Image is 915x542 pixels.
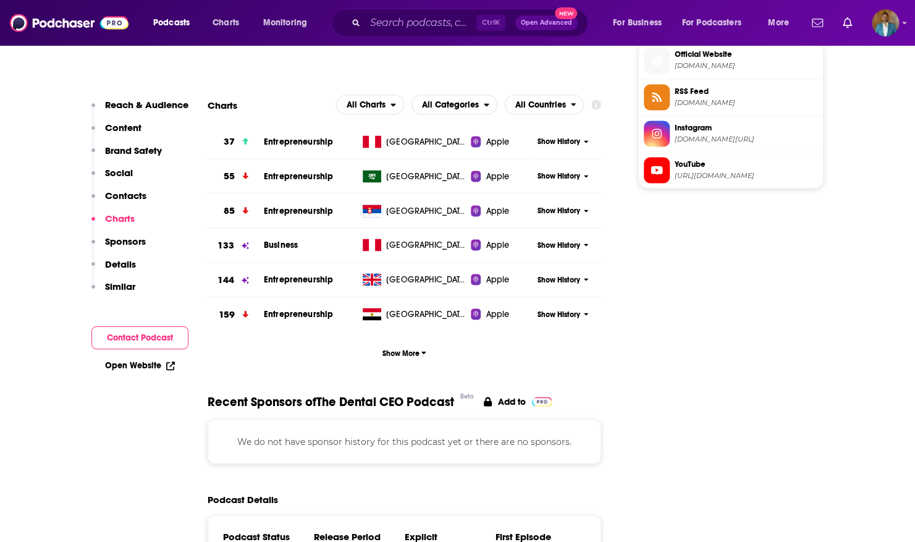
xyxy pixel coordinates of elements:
a: Apple [471,239,533,251]
span: All Charts [347,100,386,109]
a: YouTube[URL][DOMAIN_NAME] [644,157,818,183]
button: Show History [533,136,592,146]
span: Show History [538,136,580,146]
span: Show History [538,205,580,216]
h2: Categories [411,95,497,114]
a: [GEOGRAPHIC_DATA] [358,273,471,286]
span: Apple [486,205,509,217]
img: Pro Logo [532,397,552,406]
p: Social [105,167,133,179]
span: instagram.com/dentalceopodcast [675,134,818,143]
a: Instagram[DOMAIN_NAME][URL] [644,121,818,146]
p: Contacts [105,190,146,201]
button: Charts [91,213,135,235]
span: All Countries [515,100,566,109]
button: Show More [208,341,602,364]
span: For Podcasters [682,14,741,32]
button: open menu [505,95,584,114]
span: Apple [486,170,509,182]
button: Show History [533,205,592,216]
button: open menu [604,13,677,33]
button: open menu [255,13,323,33]
span: Charts [213,14,239,32]
span: Show History [538,309,580,320]
a: Official Website[DOMAIN_NAME] [644,48,818,74]
button: open menu [411,95,497,114]
a: Show notifications dropdown [807,12,828,33]
span: dentalceopodcast.com [675,61,818,70]
span: Egypt [386,308,466,320]
p: Similar [105,281,135,292]
span: RSS Feed [675,85,818,96]
a: Open Website [105,360,175,371]
button: Contacts [91,190,146,213]
h3: First Episode [495,530,586,542]
span: Entrepreneurship [264,274,333,284]
p: Reach & Audience [105,99,188,111]
a: Show notifications dropdown [838,12,857,33]
a: 159 [208,297,264,331]
button: open menu [759,13,804,33]
span: More [768,14,789,32]
span: Entrepreneurship [264,205,333,216]
h3: 37 [224,134,235,148]
a: [GEOGRAPHIC_DATA] [358,170,471,182]
span: Apple [486,239,509,251]
button: Show History [533,274,592,285]
span: Monitoring [263,14,307,32]
a: Charts [205,13,247,33]
p: Charts [105,213,135,224]
span: Ctrl K [476,15,505,31]
h3: 133 [217,238,234,252]
a: [GEOGRAPHIC_DATA] [358,308,471,320]
p: Details [105,258,136,270]
a: 55 [208,159,264,193]
h3: Podcast Status [223,530,314,542]
span: Peru [386,135,466,148]
button: Brand Safety [91,145,162,167]
button: Open AdvancedNew [515,15,578,30]
span: Serbia [386,205,466,217]
button: Social [91,167,133,190]
span: Peru [386,239,466,251]
button: open menu [336,95,404,114]
h2: Podcast Details [208,493,278,505]
p: Brand Safety [105,145,162,156]
span: Show More [382,349,426,357]
a: Apple [471,170,533,182]
span: Official Website [675,49,818,60]
a: RSS Feed[DOMAIN_NAME] [644,84,818,110]
h3: 144 [217,273,234,287]
button: Show History [533,171,592,181]
a: Apple [471,273,533,286]
a: [GEOGRAPHIC_DATA] [358,205,471,217]
span: Entrepreneurship [264,308,333,319]
button: Show History [533,309,592,320]
span: Business [264,239,298,250]
button: Contact Podcast [91,326,188,349]
span: Podcasts [153,14,190,32]
a: Apple [471,135,533,148]
a: 85 [208,193,264,227]
span: Saudi Arabia [386,170,466,182]
img: User Profile [872,9,899,36]
span: Apple [486,135,509,148]
a: Apple [471,205,533,217]
span: Apple [486,273,509,286]
span: Entrepreneurship [264,171,333,181]
span: Show History [538,240,580,250]
h2: Charts [208,99,237,111]
span: For Business [613,14,662,32]
h3: Explicit [404,530,495,542]
a: Entrepreneurship [264,136,333,146]
span: All Categories [422,100,479,109]
a: Apple [471,308,533,320]
div: Beta [460,392,474,400]
button: open menu [674,13,759,33]
h2: Platforms [336,95,404,114]
h3: 55 [224,169,235,183]
span: YouTube [675,158,818,169]
span: Recent Sponsors of The Dental CEO Podcast [208,394,454,409]
span: Show History [538,171,580,181]
span: United Kingdom [386,273,466,286]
